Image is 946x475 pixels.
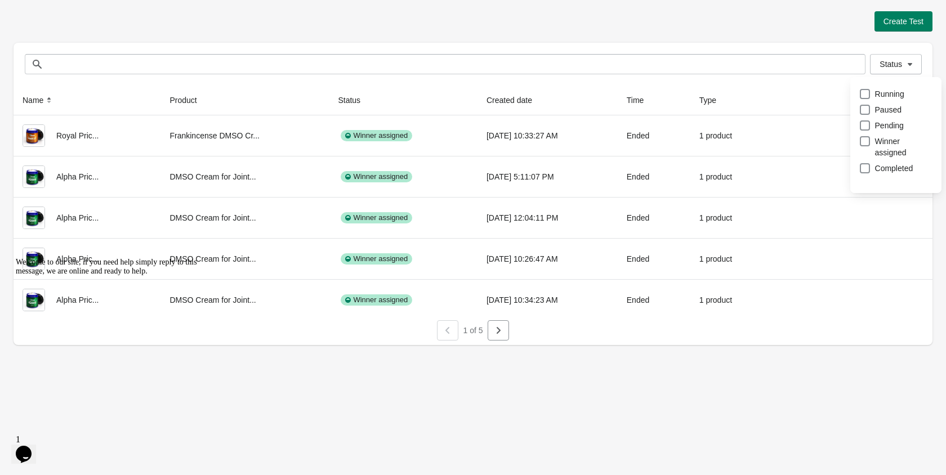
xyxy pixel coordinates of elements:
div: Winner assigned [341,130,412,141]
button: Type [695,90,732,110]
span: Pending [875,120,904,131]
span: Winner assigned [875,136,932,158]
div: 1 product [699,207,761,229]
div: Alpha Pric... [23,248,151,270]
div: Alpha Pric... [23,207,151,229]
div: Winner assigned [341,171,412,182]
div: DMSO Cream for Joint... [169,165,320,188]
div: DMSO Cream for Joint... [169,289,320,311]
div: Ended [627,165,681,188]
span: Paused [875,104,902,115]
div: Winner assigned [341,212,412,223]
div: Frankincense DMSO Cr... [169,124,320,147]
div: 1 product [699,248,761,270]
button: Status [333,90,376,110]
div: 1 product [699,124,761,147]
div: Winner assigned [341,294,412,306]
button: Time [622,90,660,110]
div: Ended [627,248,681,270]
button: Created date [482,90,548,110]
div: 1 product [699,165,761,188]
span: Running [875,88,904,100]
div: [DATE] 5:11:07 PM [487,165,609,188]
button: Product [165,90,212,110]
span: Welcome to our site, if you need help simply reply to this message, we are online and ready to help. [5,5,186,22]
span: Status [880,60,902,69]
div: Ended [627,124,681,147]
div: DMSO Cream for Joint... [169,248,320,270]
div: Welcome to our site, if you need help simply reply to this message, we are online and ready to help. [5,5,207,23]
div: Royal Pric... [23,124,151,147]
span: Create Test [883,17,923,26]
div: 1 product [699,289,761,311]
div: DMSO Cream for Joint... [169,207,320,229]
span: Completed [875,163,913,174]
span: 1 of 5 [463,326,483,335]
div: [DATE] 10:26:47 AM [487,248,609,270]
div: Winner assigned [341,253,412,265]
iframe: chat widget [11,253,214,424]
button: Create Test [874,11,932,32]
div: [DATE] 10:34:23 AM [487,289,609,311]
button: Status [870,54,922,74]
div: Ended [627,289,681,311]
div: Ended [627,207,681,229]
div: [DATE] 12:04:11 PM [487,207,609,229]
div: [DATE] 10:33:27 AM [487,124,609,147]
iframe: chat widget [11,430,47,464]
button: Name [18,90,59,110]
div: Alpha Pric... [23,165,151,188]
